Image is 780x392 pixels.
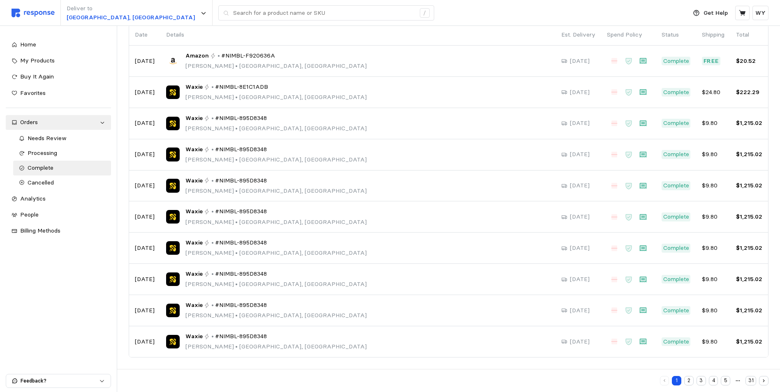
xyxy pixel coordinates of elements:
p: Complete [663,88,689,97]
a: Billing Methods [6,224,111,238]
span: People [20,211,39,218]
span: #NIMBL-895D8348 [215,238,267,247]
span: Waxie [185,145,203,154]
span: • [234,156,239,163]
span: Waxie [185,83,203,92]
span: Waxie [185,207,203,216]
span: Needs Review [28,134,67,142]
img: Waxie [166,272,180,286]
button: 4 [709,376,718,385]
p: [PERSON_NAME] [GEOGRAPHIC_DATA], [GEOGRAPHIC_DATA] [185,62,367,71]
p: [PERSON_NAME] [GEOGRAPHIC_DATA], [GEOGRAPHIC_DATA] [185,187,367,196]
span: • [234,218,239,226]
span: • [234,280,239,288]
span: Waxie [185,270,203,279]
p: • [211,207,214,216]
p: $9.80 [702,181,724,190]
span: #NIMBL-895D8348 [215,301,267,310]
p: • [211,176,214,185]
p: Total [736,30,762,39]
a: Complete [13,161,111,175]
p: • [211,114,214,123]
span: Waxie [185,332,203,341]
span: Waxie [185,238,203,247]
p: [DATE] [570,244,590,253]
a: Home [6,37,111,52]
span: • [234,343,239,350]
span: Amazon [185,51,209,60]
img: svg%3e [12,9,55,17]
button: 1 [672,376,681,385]
p: $9.80 [702,337,724,346]
span: #NIMBL-895D8348 [215,145,267,154]
span: Waxie [185,301,203,310]
p: $1,215.02 [736,306,762,315]
div: / [420,8,430,18]
span: #NIMBL-895D8348 [215,332,267,341]
p: Feedback? [21,377,99,385]
p: [GEOGRAPHIC_DATA], [GEOGRAPHIC_DATA] [67,13,195,22]
span: Buy It Again [20,73,54,80]
p: • [211,332,214,341]
p: Details [166,30,550,39]
p: WY [755,9,766,18]
button: 31 [745,376,756,385]
span: #NIMBL-895D8348 [215,207,267,216]
p: [DATE] [570,150,590,159]
span: Analytics [20,195,46,202]
p: Complete [663,337,689,346]
span: Favorites [20,89,46,97]
p: Spend Policy [607,30,650,39]
p: [DATE] [135,337,155,346]
span: #NIMBL-895D8348 [215,176,267,185]
p: [DATE] [570,119,590,128]
p: Complete [663,57,689,66]
p: [DATE] [570,306,590,315]
span: Cancelled [28,179,54,186]
a: My Products [6,53,111,68]
p: [DATE] [135,244,155,253]
a: Analytics [6,191,111,206]
p: $1,215.02 [736,275,762,284]
p: [DATE] [570,181,590,190]
img: Amazon [166,54,180,68]
button: 2 [684,376,694,385]
p: [DATE] [135,181,155,190]
span: • [234,187,239,194]
span: #NIMBL-F920636A [221,51,275,60]
span: #NIMBL-895D8348 [215,270,267,279]
p: $24.80 [702,88,724,97]
span: #NIMBL-8E1C1ADB [215,83,268,92]
p: Est. Delivery [561,30,595,39]
p: [PERSON_NAME] [GEOGRAPHIC_DATA], [GEOGRAPHIC_DATA] [185,155,367,164]
p: [DATE] [135,275,155,284]
p: $9.80 [702,150,724,159]
p: [DATE] [135,212,155,221]
p: $9.80 [702,212,724,221]
p: Status [662,30,690,39]
p: $1,215.02 [736,119,762,128]
a: Processing [13,146,111,161]
p: $9.80 [702,275,724,284]
a: Favorites [6,86,111,101]
p: $9.80 [702,306,724,315]
span: Processing [28,149,57,157]
span: • [234,249,239,256]
a: Cancelled [13,175,111,190]
p: Get Help [704,9,728,18]
div: Orders [20,118,97,127]
span: Billing Methods [20,227,60,234]
button: WY [752,6,768,20]
a: Needs Review [13,131,111,146]
p: • [211,301,214,310]
p: $9.80 [702,244,724,253]
p: $1,215.02 [736,337,762,346]
span: Waxie [185,114,203,123]
span: • [234,93,239,101]
span: Complete [28,164,53,171]
p: [DATE] [570,88,590,97]
p: [DATE] [570,212,590,221]
p: $222.29 [736,88,762,97]
span: • [234,311,239,319]
p: [DATE] [135,88,155,97]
